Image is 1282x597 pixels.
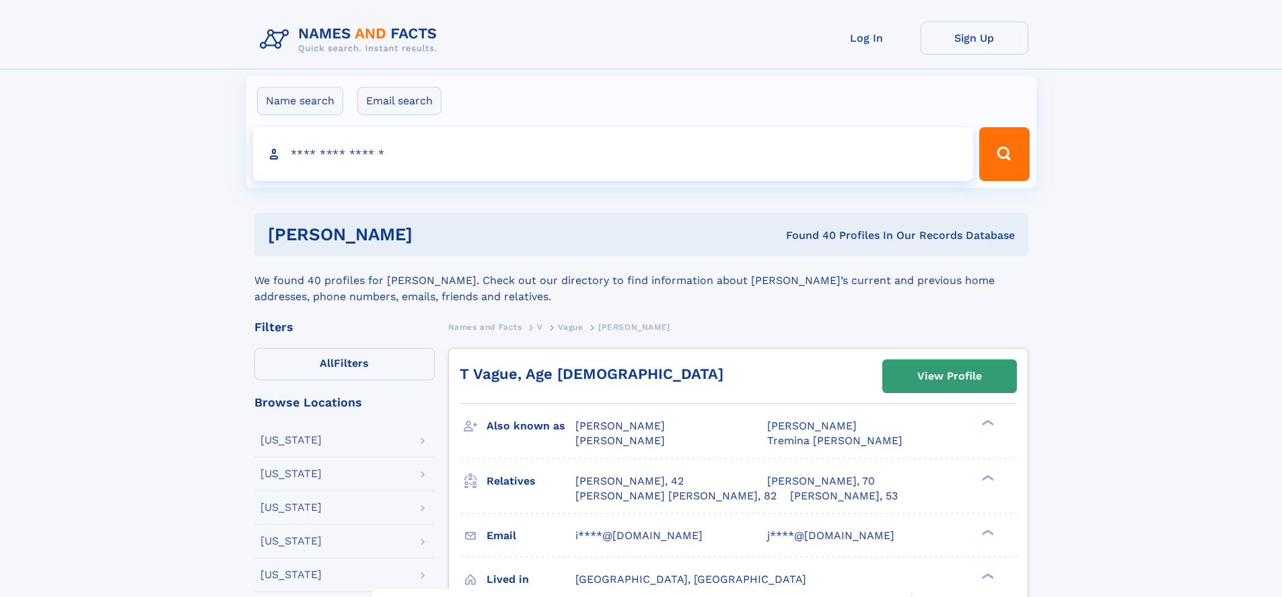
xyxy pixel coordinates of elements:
[260,435,322,446] div: [US_STATE]
[254,348,435,380] label: Filters
[978,419,995,427] div: ❯
[917,361,982,392] div: View Profile
[558,318,583,335] a: Vague
[978,473,995,482] div: ❯
[254,396,435,409] div: Browse Locations
[979,127,1029,181] button: Search Button
[260,569,322,580] div: [US_STATE]
[575,573,806,586] span: [GEOGRAPHIC_DATA], [GEOGRAPHIC_DATA]
[575,474,684,489] a: [PERSON_NAME], 42
[575,419,665,432] span: [PERSON_NAME]
[767,419,857,432] span: [PERSON_NAME]
[599,228,1015,243] div: Found 40 Profiles In Our Records Database
[254,22,448,58] img: Logo Names and Facts
[575,434,665,447] span: [PERSON_NAME]
[320,357,334,370] span: All
[254,321,435,333] div: Filters
[813,22,921,55] a: Log In
[978,528,995,536] div: ❯
[558,322,583,332] span: Vague
[448,318,522,335] a: Names and Facts
[537,322,543,332] span: V
[978,571,995,580] div: ❯
[253,127,974,181] input: search input
[487,470,575,493] h3: Relatives
[487,568,575,591] h3: Lived in
[257,87,343,115] label: Name search
[598,322,670,332] span: [PERSON_NAME]
[767,434,902,447] span: Tremina [PERSON_NAME]
[357,87,441,115] label: Email search
[260,536,322,547] div: [US_STATE]
[487,415,575,437] h3: Also known as
[767,474,875,489] a: [PERSON_NAME], 70
[537,318,543,335] a: V
[487,524,575,547] h3: Email
[260,468,322,479] div: [US_STATE]
[921,22,1028,55] a: Sign Up
[883,360,1016,392] a: View Profile
[460,365,723,382] a: T Vague, Age [DEMOGRAPHIC_DATA]
[254,256,1028,305] div: We found 40 profiles for [PERSON_NAME]. Check out our directory to find information about [PERSON...
[268,226,600,243] h1: [PERSON_NAME]
[260,502,322,513] div: [US_STATE]
[790,489,898,503] a: [PERSON_NAME], 53
[575,489,777,503] a: [PERSON_NAME] [PERSON_NAME], 82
